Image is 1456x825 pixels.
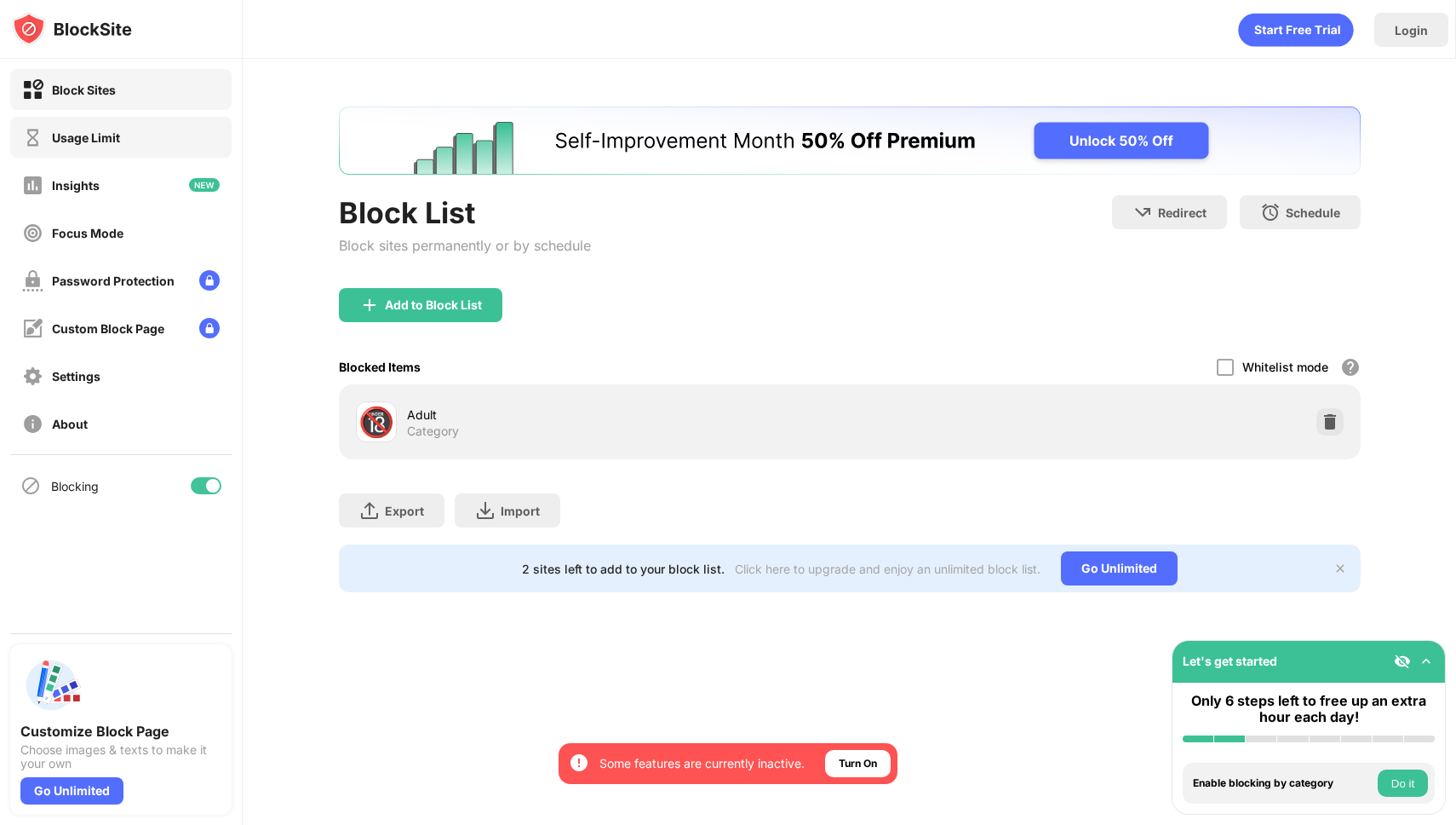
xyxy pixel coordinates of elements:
img: x-button.svg [1333,562,1347,575]
img: eye-not-visible.svg [1394,653,1411,670]
img: lock-menu.svg [199,318,220,338]
div: Only 6 steps left to free up an extra hour each day! [1183,693,1435,725]
img: password-protection-off.svg [22,270,43,291]
img: customize-block-page-off.svg [22,318,43,339]
img: focus-off.svg [22,222,43,244]
div: Block List [339,195,591,230]
div: Export [385,504,424,518]
div: Login [1395,23,1428,37]
div: Block sites permanently or by schedule [339,237,591,254]
div: Blocked Items [339,360,421,374]
img: time-usage-off.svg [22,127,43,148]
div: Choose images & texts to make it your own [20,743,221,770]
div: Whitelist mode [1242,360,1328,374]
img: logo-blocksite.svg [12,12,132,46]
div: Custom Block Page [52,321,164,336]
img: block-on.svg [22,79,43,101]
div: Some features are currently inactive. [599,755,805,772]
button: Do it [1378,770,1428,797]
div: 2 sites left to add to your block list. [522,562,725,576]
img: omni-setup-toggle.svg [1418,653,1435,670]
iframe: Banner [339,107,1361,175]
div: Focus Mode [52,226,123,240]
div: Enable blocking by category [1193,777,1373,789]
div: Schedule [1286,205,1340,220]
div: Go Unlimited [20,777,123,805]
img: push-custom-page.svg [20,655,82,716]
div: Add to Block List [385,298,482,312]
img: blocking-icon.svg [20,476,41,496]
div: Turn On [839,755,877,772]
div: Go Unlimited [1061,551,1178,586]
div: Category [407,424,459,439]
img: new-icon.svg [189,178,220,192]
div: 🔞 [358,405,394,440]
img: about-off.svg [22,413,43,435]
div: Let's get started [1183,654,1277,668]
div: Import [501,504,540,518]
div: Settings [52,369,100,384]
div: Usage Limit [52,130,120,145]
div: Redirect [1158,205,1207,220]
div: Click here to upgrade and enjoy an unlimited block list. [735,562,1040,576]
div: animation [1238,13,1354,47]
div: Blocking [51,479,99,493]
div: About [52,417,88,431]
div: Adult [407,406,850,424]
div: Password Protection [52,274,175,288]
img: insights-off.svg [22,175,43,196]
img: error-circle-white.svg [569,753,589,773]
div: Block Sites [52,83,116,97]
img: lock-menu.svg [199,270,220,291]
div: Insights [52,178,100,193]
img: settings-off.svg [22,366,43,387]
div: Customize Block Page [20,723,221,740]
